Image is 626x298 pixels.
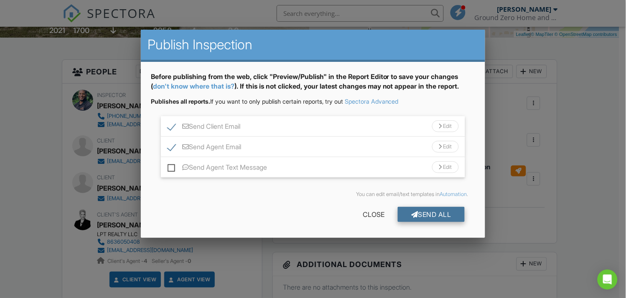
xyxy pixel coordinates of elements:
label: Send Agent Text Message [168,163,267,174]
div: Send All [398,207,465,222]
div: Before publishing from the web, click "Preview/Publish" in the Report Editor to save your changes... [151,72,475,97]
label: Send Agent Email [168,143,241,153]
span: If you want to only publish certain reports, try out [151,98,343,105]
div: Open Intercom Messenger [598,270,618,290]
a: Spectora Advanced [345,98,399,105]
label: Send Client Email [168,122,240,133]
div: Edit [432,161,459,173]
a: Automation [440,191,467,197]
div: You can edit email/text templates in . [158,191,468,198]
strong: Publishes all reports. [151,98,210,105]
a: don't know where that is? [153,82,234,90]
div: Edit [432,141,459,153]
h2: Publish Inspection [148,36,478,53]
div: Close [349,207,398,222]
div: Edit [432,120,459,132]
